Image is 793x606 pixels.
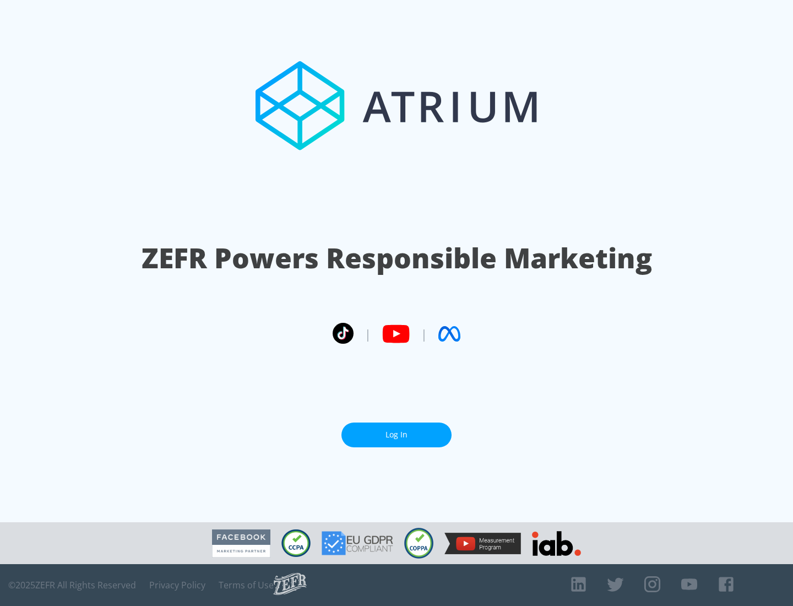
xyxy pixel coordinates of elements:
img: Facebook Marketing Partner [212,529,270,558]
img: IAB [532,531,581,556]
span: | [365,326,371,342]
h1: ZEFR Powers Responsible Marketing [142,239,652,277]
span: © 2025 ZEFR All Rights Reserved [8,580,136,591]
span: | [421,326,427,342]
a: Terms of Use [219,580,274,591]
a: Log In [341,423,452,447]
a: Privacy Policy [149,580,205,591]
img: CCPA Compliant [281,529,311,557]
img: GDPR Compliant [322,531,393,555]
img: COPPA Compliant [404,528,433,559]
img: YouTube Measurement Program [444,533,521,554]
